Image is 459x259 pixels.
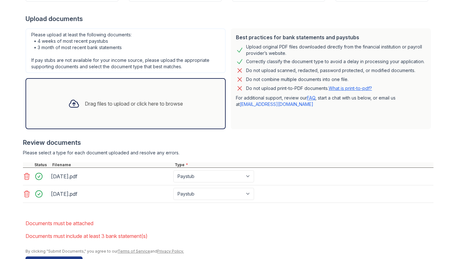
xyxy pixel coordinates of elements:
div: Upload documents [25,14,433,23]
a: What is print-to-pdf? [329,85,372,91]
a: Terms of Service [118,249,150,254]
p: Do not upload print-to-PDF documents. [246,85,372,92]
div: Review documents [23,138,433,147]
a: FAQ [307,95,315,100]
a: Privacy Policy. [157,249,184,254]
p: For additional support, review our , start a chat with us below, or email us at [236,95,426,107]
li: Documents must include at least 3 bank statement(s) [25,230,433,242]
div: Status [33,162,51,167]
div: Upload original PDF files downloaded directly from the financial institution or payroll provider’... [246,44,426,56]
div: Please select a type for each document uploaded and resolve any errors. [23,150,433,156]
div: Correctly classify the document type to avoid a delay in processing your application. [246,58,425,65]
a: [EMAIL_ADDRESS][DOMAIN_NAME] [240,101,313,107]
div: Drag files to upload or click here to browse [85,100,183,107]
div: [DATE].pdf [51,189,171,199]
div: Please upload at least the following documents: • 4 weeks of most recent paystubs • 3 month of mo... [25,28,226,73]
div: Best practices for bank statements and paystubs [236,33,426,41]
div: Type [173,162,433,167]
li: Documents must be attached [25,217,433,230]
div: Do not upload scanned, redacted, password protected, or modified documents. [246,67,415,74]
div: Filename [51,162,173,167]
div: By clicking "Submit Documents," you agree to our and [25,249,433,254]
div: Do not combine multiple documents into one file. [246,76,348,83]
div: [DATE].pdf [51,171,171,181]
